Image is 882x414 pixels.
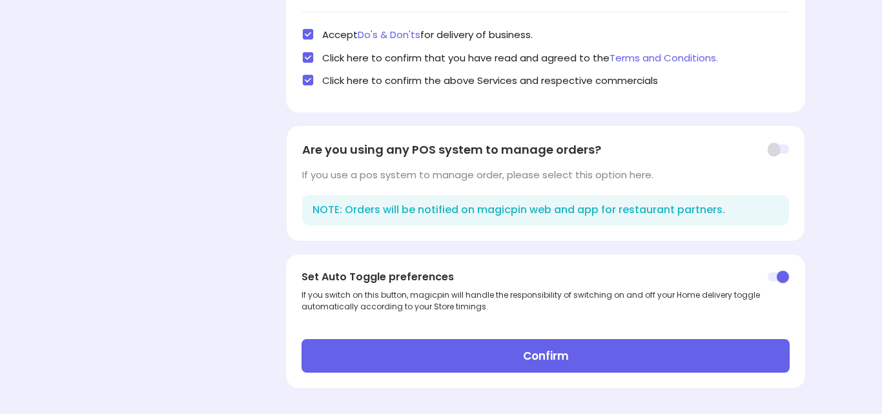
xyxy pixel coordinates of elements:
span: Click here to confirm the above Services and respective commercials [322,74,658,87]
span: Set Auto Toggle preferences [302,270,454,285]
span: Terms and Conditions. [610,51,718,65]
span: Accept for delivery of business. [322,28,533,41]
span: Click here to confirm that you have read and agreed to the [322,51,718,65]
img: toggle [767,142,789,156]
div: If you switch on this button, magicpin will handle the responsibility of switching on and off you... [302,289,789,311]
img: check [302,51,314,64]
img: pjpZYCU39gJvuxdatW4kArkLHrOpv3x53-IMsG4-PmLRue8W0vkwj7d-qyxTLkUJ2NTKs8Wi_BLD-WXOcR-hvawfdeE4R0UVS... [768,270,790,284]
div: If you use a pos system to manage order, please select this option here. [302,168,788,181]
button: Confirm [302,339,789,373]
span: Do's & Don'ts [358,28,420,41]
img: check [302,28,314,41]
div: NOTE: Orders will be notified on magicpin web and app for restaurant partners. [302,195,788,225]
span: Are you using any POS system to manage orders? [302,141,601,158]
img: check [302,74,314,87]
